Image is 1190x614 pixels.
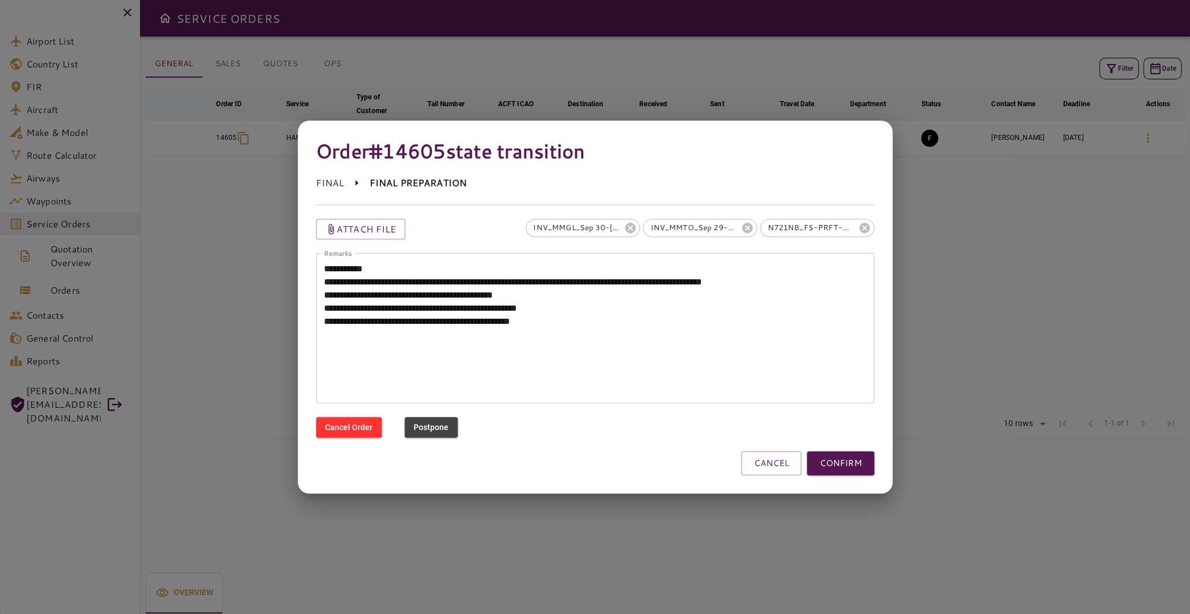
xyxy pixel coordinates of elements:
label: Remarks [324,248,352,258]
span: INV_MMTO_Sep 29-30, 2025.pdf [643,222,744,233]
p: FINAL PREPARATION [370,176,467,190]
button: CANCEL [741,451,801,475]
button: Attach file [316,219,406,239]
div: INV_MMGL_Sep 30-[DATE].pdf [526,219,640,237]
span: N721NB_FS-PRFT-WKS-04.xlsx [760,222,862,233]
span: INV_MMGL_Sep 30-[DATE].pdf [526,222,627,233]
button: Cancel Order [316,417,382,438]
div: N721NB_FS-PRFT-WKS-04.xlsx [760,219,874,237]
p: FINAL [316,176,344,190]
p: Attach file [336,222,396,236]
button: Postpone [404,417,458,438]
button: CONFIRM [807,451,874,475]
h4: Order #14605 state transition [316,139,875,163]
div: INV_MMTO_Sep 29-30, 2025.pdf [643,219,757,237]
